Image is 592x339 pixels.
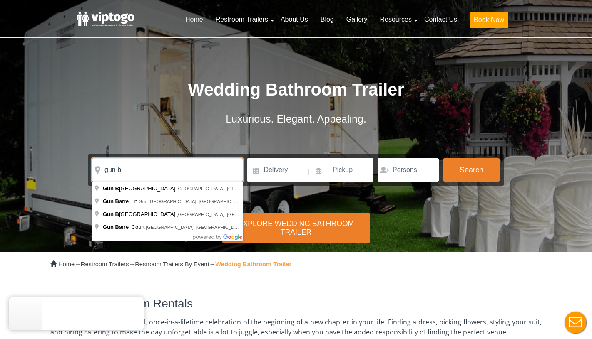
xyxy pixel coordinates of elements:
[103,211,177,217] span: [GEOGRAPHIC_DATA]
[103,198,139,204] span: arrel Ln
[308,158,309,185] span: |
[103,224,119,230] span: Gun B
[58,261,75,268] a: Home
[226,113,366,125] span: Luxurious. Elegant. Appealing.
[443,158,500,182] button: Search
[247,158,306,182] input: Delivery
[92,158,243,182] input: Where do you need your trailer?
[103,224,146,230] span: arrel Court
[274,10,314,29] a: About Us
[418,10,463,29] a: Contact Us
[179,10,209,29] a: Home
[463,10,515,33] a: Book Now
[470,12,508,28] button: Book Now
[103,185,119,192] span: Gun B
[559,306,592,339] button: Live Chat
[177,212,325,217] span: [GEOGRAPHIC_DATA], [GEOGRAPHIC_DATA], [GEOGRAPHIC_DATA]
[222,213,370,243] div: Explore Wedding Bathroom Trailer
[209,10,274,29] a: Restroom Trailers
[378,158,439,182] input: Persons
[340,10,374,29] a: Gallery
[310,158,373,182] input: Pickup
[139,199,297,204] span: Gun [GEOGRAPHIC_DATA], [GEOGRAPHIC_DATA], [GEOGRAPHIC_DATA]
[103,185,177,192] span: [GEOGRAPHIC_DATA]
[58,261,291,268] span: → → →
[215,261,291,268] strong: Wedding Bathroom Trailer
[50,297,542,310] h2: Wedding Bathroom Rentals
[373,10,418,29] a: Resources
[50,317,542,337] span: Your wedding day is a magical, once-in-a-lifetime celebration of the beginning of a new chapter i...
[314,10,340,29] a: Blog
[81,261,129,268] a: Restroom Trailers
[135,261,209,268] a: Restroom Trailers By Event
[146,225,294,230] span: [GEOGRAPHIC_DATA], [GEOGRAPHIC_DATA], [GEOGRAPHIC_DATA]
[103,211,119,217] span: Gun B
[188,80,404,99] span: Wedding Bathroom Trailer
[177,186,274,191] span: [GEOGRAPHIC_DATA], [GEOGRAPHIC_DATA]
[103,198,119,204] span: Gun B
